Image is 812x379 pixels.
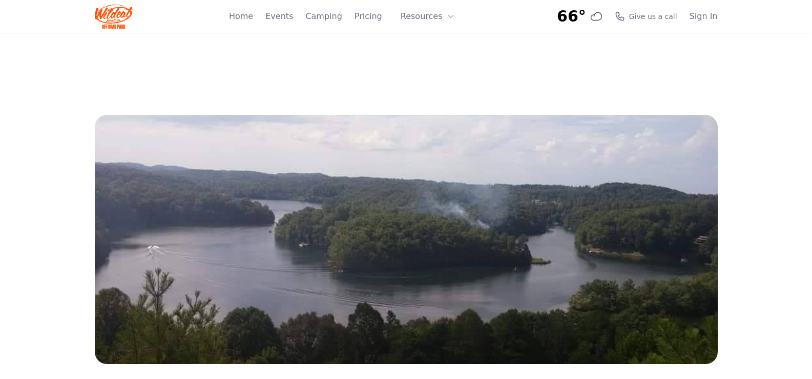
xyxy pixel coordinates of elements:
[305,10,342,23] a: Camping
[229,10,253,23] a: Home
[265,10,293,23] a: Events
[95,4,133,29] img: Wildcat Logo
[615,11,677,22] a: Give us a call
[690,10,718,23] a: Sign In
[394,6,461,27] button: Resources
[355,10,382,23] a: Pricing
[557,7,586,26] span: 66°
[629,11,677,22] span: Give us a call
